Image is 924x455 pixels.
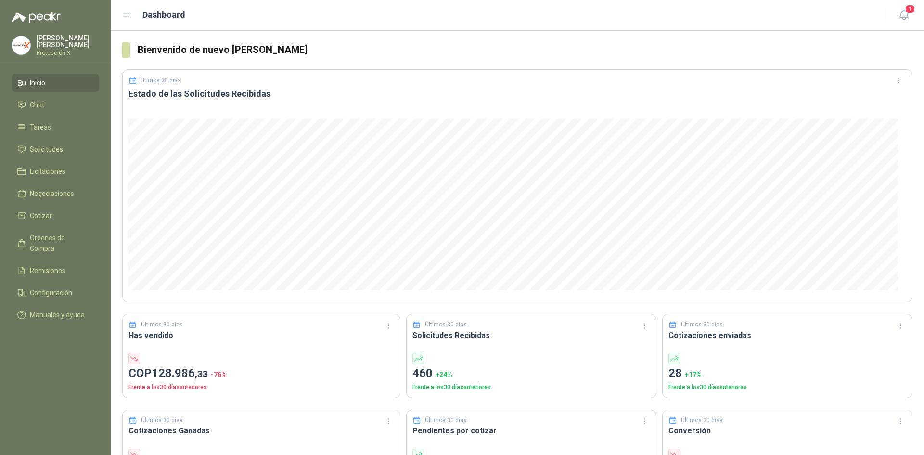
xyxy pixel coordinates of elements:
span: Cotizar [30,210,52,221]
span: 128.986 [152,366,208,380]
p: Últimos 30 días [425,416,467,425]
a: Negociaciones [12,184,99,203]
span: Remisiones [30,265,65,276]
span: Solicitudes [30,144,63,155]
span: Chat [30,100,44,110]
p: COP [128,364,394,383]
p: [PERSON_NAME] [PERSON_NAME] [37,35,99,48]
h3: Has vendido [128,329,394,341]
p: 28 [668,364,906,383]
span: Negociaciones [30,188,74,199]
h3: Bienvenido de nuevo [PERSON_NAME] [138,42,912,57]
p: Últimos 30 días [425,320,467,329]
span: Configuración [30,287,72,298]
span: Licitaciones [30,166,65,177]
p: Últimos 30 días [141,416,183,425]
button: 1 [895,7,912,24]
span: Manuales y ayuda [30,310,85,320]
a: Solicitudes [12,140,99,158]
h1: Dashboard [142,8,185,22]
p: Últimos 30 días [681,320,723,329]
p: Frente a los 30 días anteriores [668,383,906,392]
h3: Estado de las Solicitudes Recibidas [128,88,906,100]
a: Cotizar [12,207,99,225]
img: Company Logo [12,36,30,54]
p: Protección X [37,50,99,56]
h3: Cotizaciones Ganadas [128,425,394,437]
img: Logo peakr [12,12,61,23]
span: + 17 % [685,371,702,378]
span: ,33 [195,368,208,379]
span: -76 % [211,371,227,378]
p: Frente a los 30 días anteriores [128,383,394,392]
a: Tareas [12,118,99,136]
a: Licitaciones [12,162,99,181]
a: Remisiones [12,261,99,280]
p: Últimos 30 días [141,320,183,329]
h3: Pendientes por cotizar [412,425,650,437]
a: Órdenes de Compra [12,229,99,258]
span: Inicio [30,78,45,88]
span: + 24 % [436,371,452,378]
p: Últimos 30 días [681,416,723,425]
p: Frente a los 30 días anteriores [412,383,650,392]
h3: Solicitudes Recibidas [412,329,650,341]
span: 1 [905,4,915,13]
a: Configuración [12,284,99,302]
p: 460 [412,364,650,383]
span: Tareas [30,122,51,132]
span: Órdenes de Compra [30,233,90,254]
a: Manuales y ayuda [12,306,99,324]
p: Últimos 30 días [139,77,181,84]
h3: Cotizaciones enviadas [668,329,906,341]
h3: Conversión [668,425,906,437]
a: Inicio [12,74,99,92]
a: Chat [12,96,99,114]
